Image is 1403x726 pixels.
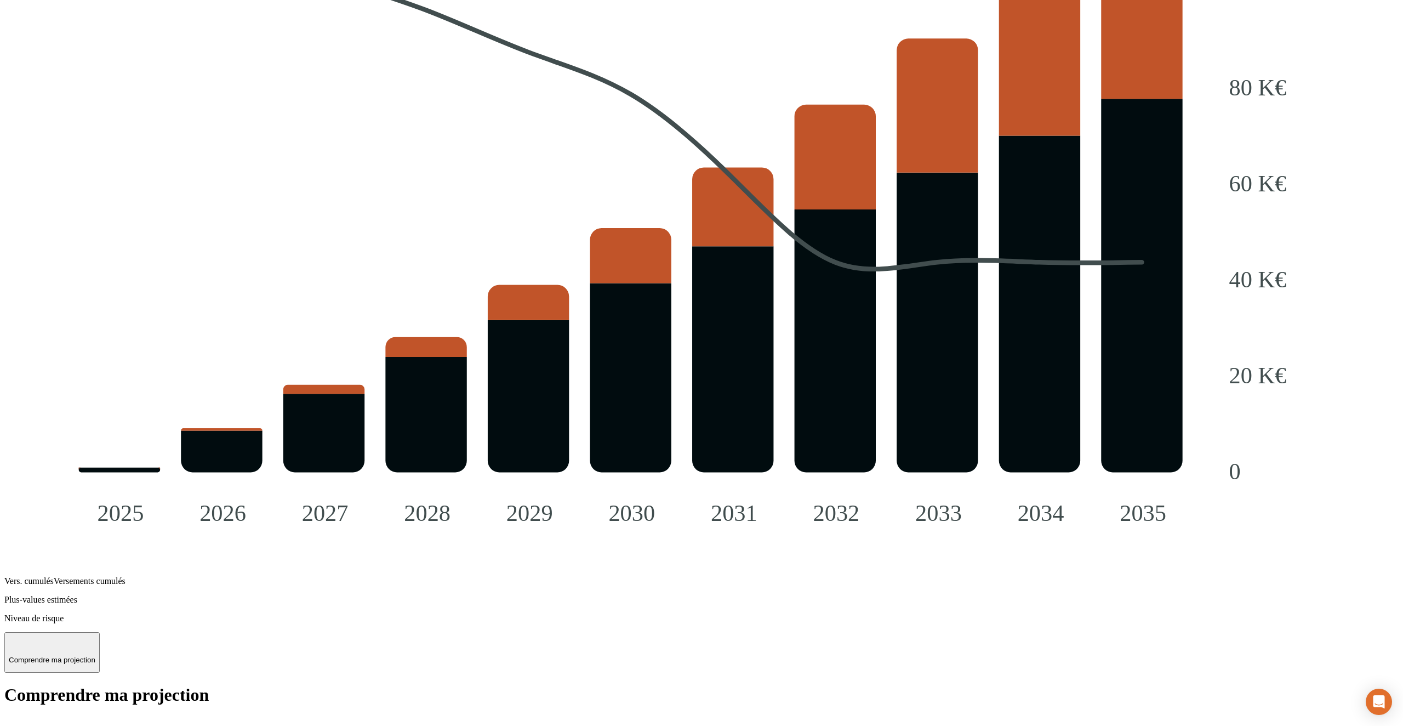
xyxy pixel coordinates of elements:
span: Versements cumulés [54,576,126,586]
tspan: 2035 [1120,500,1166,526]
tspan: 2028 [404,500,450,526]
span: Vers. cumulés [4,576,54,586]
tspan: 2030 [608,500,655,526]
div: Open Intercom Messenger [1366,689,1392,715]
p: Plus-values estimées [4,595,1399,605]
p: Comprendre ma projection [9,656,95,664]
tspan: 0 [1229,458,1240,484]
tspan: 60 K€ [1229,170,1286,196]
tspan: 2034 [1018,500,1064,526]
tspan: 2027 [302,500,349,526]
tspan: 20 K€ [1229,362,1286,388]
tspan: 2033 [915,500,962,526]
tspan: 2025 [98,500,144,526]
button: Comprendre ma projection [4,632,100,673]
tspan: 2026 [199,500,246,526]
p: Niveau de risque [4,614,1399,623]
tspan: 2031 [711,500,757,526]
tspan: 80 K€ [1229,74,1286,100]
tspan: 40 K€ [1229,266,1286,292]
tspan: 2029 [506,500,553,526]
h1: Comprendre ma projection [4,685,1399,705]
tspan: 2032 [813,500,860,526]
